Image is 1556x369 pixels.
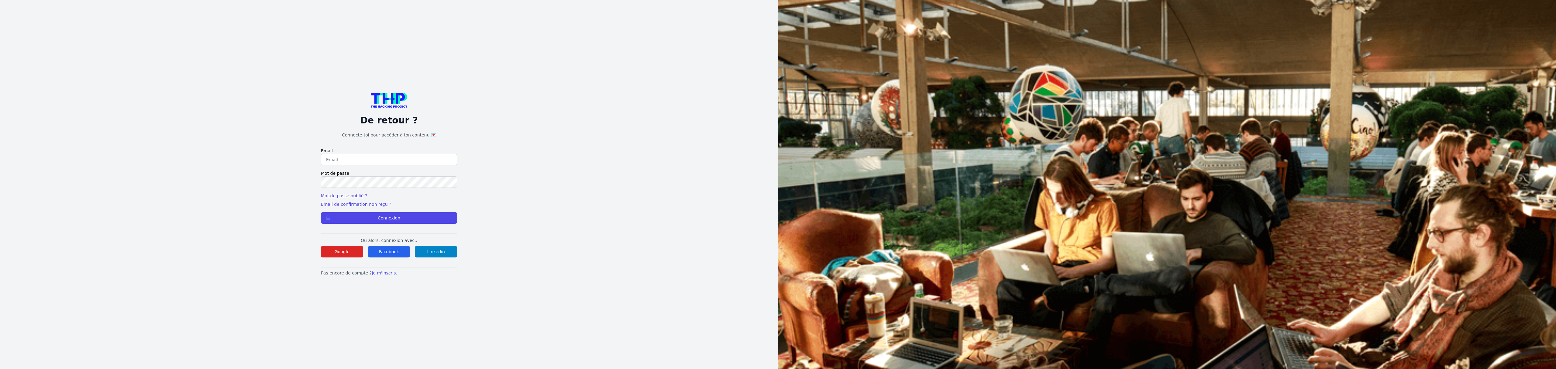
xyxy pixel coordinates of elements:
a: Je m'inscris. [372,271,397,275]
button: Connexion [321,212,457,224]
label: Email [321,148,457,154]
p: Ou alors, connexion avec.. [321,237,457,243]
p: De retour ? [321,115,457,126]
img: logo [371,93,407,108]
input: Email [321,154,457,165]
button: Facebook [368,246,410,257]
button: Linkedin [415,246,457,257]
p: Pas encore de compte ? [321,270,457,276]
a: Email de confirmation non reçu ? [321,202,391,207]
a: Mot de passe oublié ? [321,193,367,198]
label: Mot de passe [321,170,457,176]
button: Google [321,246,363,257]
h1: Connecte-toi pour accéder à ton contenu 💌 [321,132,457,138]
